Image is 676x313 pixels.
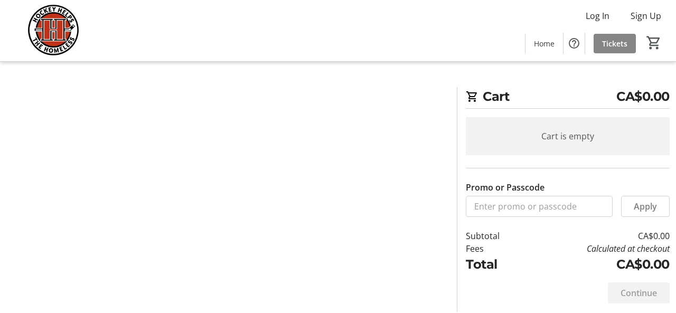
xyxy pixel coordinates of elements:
td: CA$0.00 [525,230,670,242]
td: Calculated at checkout [525,242,670,255]
a: Home [525,34,563,53]
label: Promo or Passcode [466,181,544,194]
a: Tickets [594,34,636,53]
button: Cart [644,33,663,52]
span: Apply [634,200,657,213]
span: Tickets [602,38,627,49]
td: Subtotal [466,230,525,242]
span: Log In [586,10,609,22]
button: Sign Up [622,7,670,24]
span: Sign Up [631,10,661,22]
span: Home [534,38,555,49]
button: Log In [577,7,618,24]
td: CA$0.00 [525,255,670,274]
button: Help [564,33,585,54]
td: Total [466,255,525,274]
img: Hockey Helps the Homeless's Logo [6,4,100,57]
button: Apply [621,196,670,217]
div: Cart is empty [466,117,670,155]
td: Fees [466,242,525,255]
span: CA$0.00 [616,87,670,106]
h2: Cart [466,87,670,109]
input: Enter promo or passcode [466,196,613,217]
